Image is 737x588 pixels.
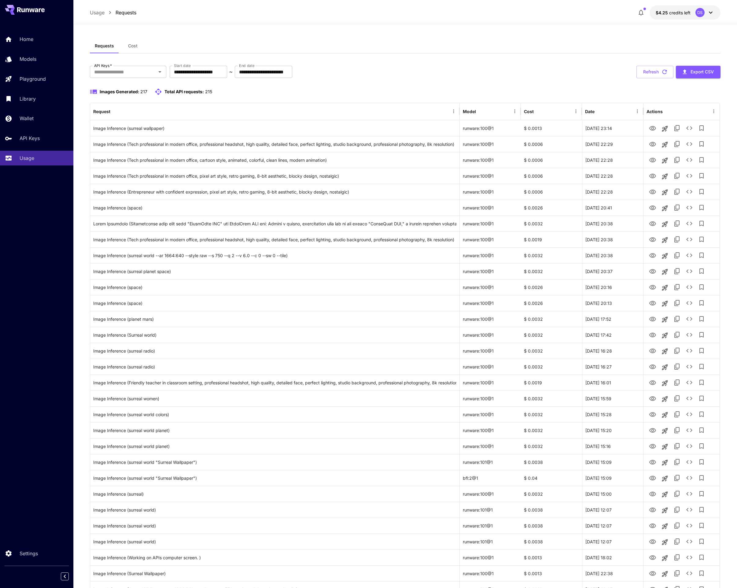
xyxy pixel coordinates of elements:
div: runware:100@1 [460,200,521,216]
button: Add to library [695,249,708,261]
div: 01 Sep, 2025 12:07 [582,502,643,518]
button: View Image [647,456,659,468]
button: See details [683,233,695,246]
button: Launch in playground [659,345,671,357]
div: $ 0.0038 [521,534,582,549]
div: Click to copy prompt [93,407,456,422]
button: See details [683,217,695,230]
button: View Image [647,122,659,134]
button: Copy TaskUUID [671,567,683,579]
button: View Image [647,440,659,452]
button: View Image [647,424,659,436]
div: $ 0.0006 [521,136,582,152]
div: runware:100@1 [460,136,521,152]
button: Add to library [695,265,708,277]
div: $ 0.0006 [521,168,582,184]
button: Copy TaskUUID [671,376,683,389]
div: 01 Sep, 2025 15:59 [582,390,643,406]
button: Launch in playground [659,154,671,167]
div: $ 0.0038 [521,502,582,518]
button: See details [683,154,695,166]
button: Add to library [695,456,708,468]
button: Sort [111,107,120,116]
span: 215 [205,89,212,94]
button: See details [683,297,695,309]
div: $ 0.0032 [521,422,582,438]
button: See details [683,392,695,405]
button: See details [683,376,695,389]
div: 01 Sep, 2025 12:07 [582,518,643,534]
div: 01 Sep, 2025 22:28 [582,184,643,200]
button: Launch in playground [659,472,671,485]
div: Click to copy prompt [93,216,456,231]
button: View Image [647,472,659,484]
button: Add to library [695,138,708,150]
button: Open [156,68,164,76]
div: runware:100@1 [460,263,521,279]
div: 01 Sep, 2025 15:20 [582,422,643,438]
button: Add to library [695,488,708,500]
div: Click to copy prompt [93,248,456,263]
div: runware:100@1 [460,279,521,295]
button: Copy TaskUUID [671,329,683,341]
button: View Image [647,281,659,293]
p: Playground [20,75,46,83]
nav: breadcrumb [90,9,136,16]
button: View Image [647,233,659,246]
button: View Image [647,169,659,182]
button: Copy TaskUUID [671,472,683,484]
button: View Image [647,297,659,309]
button: $4.24839DS [650,6,720,20]
button: Launch in playground [659,266,671,278]
div: Click to copy prompt [93,295,456,311]
div: Click to copy prompt [93,327,456,343]
button: Add to library [695,122,708,134]
button: Add to library [695,297,708,309]
div: $ 0.0032 [521,343,582,359]
button: Launch in playground [659,457,671,469]
button: Copy TaskUUID [671,202,683,214]
div: runware:100@1 [460,390,521,406]
button: See details [683,265,695,277]
button: See details [683,122,695,134]
div: $ 0.0038 [521,454,582,470]
button: Menu [510,107,519,116]
button: View Image [647,487,659,500]
div: 01 Sep, 2025 12:07 [582,534,643,549]
button: Launch in playground [659,488,671,501]
div: 01 Sep, 2025 22:28 [582,168,643,184]
button: View Image [647,567,659,579]
button: View Image [647,376,659,389]
button: Copy TaskUUID [671,281,683,293]
span: Images Generated: [100,89,139,94]
div: $ 0.0013 [521,565,582,581]
button: See details [683,440,695,452]
div: $ 0.0032 [521,438,582,454]
div: $ 0.0032 [521,247,582,263]
button: Collapse sidebar [61,572,69,580]
div: 01 Sep, 2025 15:00 [582,486,643,502]
div: 01 Sep, 2025 23:14 [582,120,643,136]
div: $ 0.0032 [521,359,582,375]
button: Add to library [695,233,708,246]
button: Launch in playground [659,377,671,389]
button: View Image [647,201,659,214]
button: Add to library [695,313,708,325]
button: Add to library [695,472,708,484]
button: Launch in playground [659,520,671,532]
button: View Image [647,249,659,261]
button: See details [683,551,695,564]
div: $ 0.0032 [521,311,582,327]
div: $ 0.0032 [521,390,582,406]
button: See details [683,186,695,198]
div: Request [93,109,110,114]
span: $4.25 [656,10,669,15]
span: 217 [140,89,147,94]
div: $ 0.0032 [521,327,582,343]
div: runware:100@1 [460,295,521,311]
div: $ 0.0006 [521,184,582,200]
button: Copy TaskUUID [671,138,683,150]
button: See details [683,281,695,293]
button: Menu [572,107,580,116]
button: Launch in playground [659,441,671,453]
